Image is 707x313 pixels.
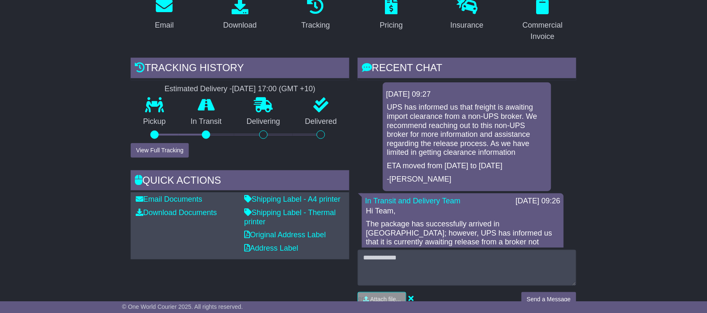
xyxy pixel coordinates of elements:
[131,85,349,94] div: Estimated Delivery -
[155,20,174,31] div: Email
[244,231,326,239] a: Original Address Label
[131,170,349,193] div: Quick Actions
[366,207,560,216] p: Hi Team,
[131,58,349,80] div: Tracking history
[514,20,571,42] div: Commercial Invoice
[234,117,293,126] p: Delivering
[366,220,560,256] p: The package has successfully arrived in [GEOGRAPHIC_DATA]; however, UPS has informed us that it i...
[358,58,576,80] div: RECENT CHAT
[131,117,178,126] p: Pickup
[136,208,217,217] a: Download Documents
[232,85,315,94] div: [DATE] 17:00 (GMT +10)
[244,208,336,226] a: Shipping Label - Thermal printer
[302,20,330,31] div: Tracking
[365,197,461,205] a: In Transit and Delivery Team
[293,117,350,126] p: Delivered
[244,244,298,252] a: Address Label
[450,20,483,31] div: Insurance
[516,197,560,206] div: [DATE] 09:26
[136,195,202,203] a: Email Documents
[387,175,547,184] p: -[PERSON_NAME]
[244,195,341,203] a: Shipping Label - A4 printer
[387,162,547,171] p: ETA moved from [DATE] to [DATE]
[386,90,548,99] div: [DATE] 09:27
[178,117,235,126] p: In Transit
[380,20,403,31] div: Pricing
[387,103,547,157] p: UPS has informed us that freight is awaiting import clearance from a non-UPS broker. We recommend...
[122,303,243,310] span: © One World Courier 2025. All rights reserved.
[131,143,189,158] button: View Full Tracking
[223,20,257,31] div: Download
[521,292,576,307] button: Send a Message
